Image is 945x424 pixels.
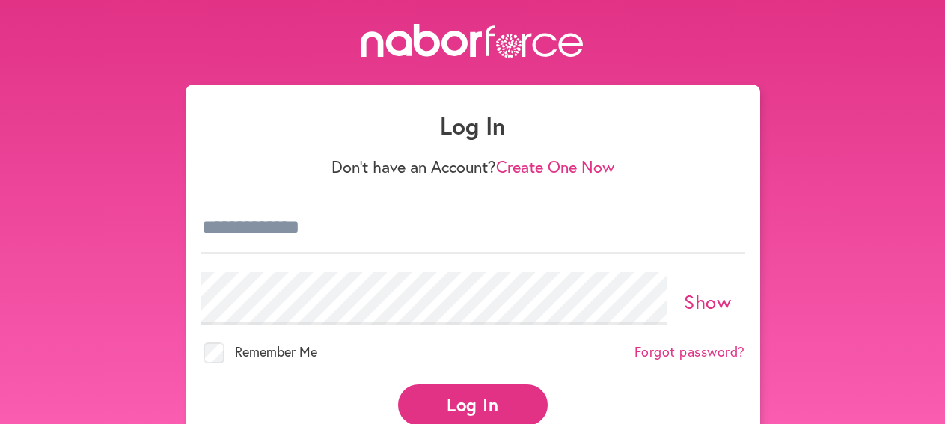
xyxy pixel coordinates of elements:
a: Forgot password? [634,344,745,360]
h1: Log In [201,111,745,140]
span: Remember Me [235,342,317,360]
p: Don't have an Account? [201,157,745,176]
a: Create One Now [496,156,614,177]
a: Show [684,289,731,314]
